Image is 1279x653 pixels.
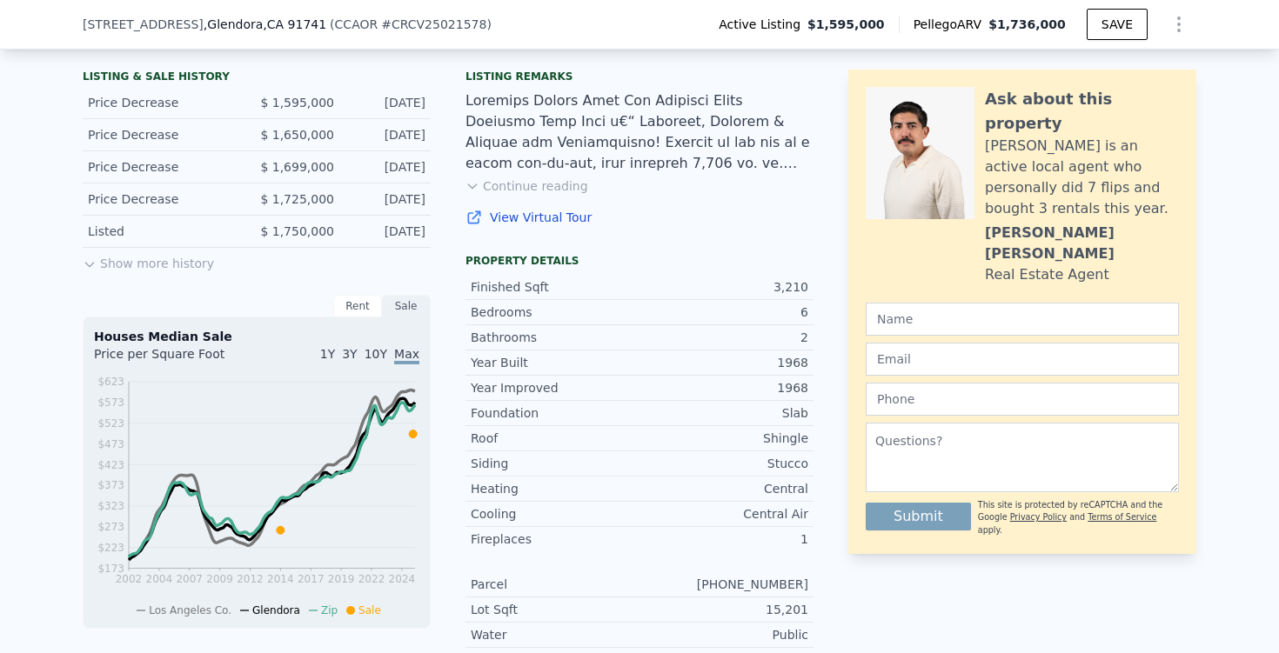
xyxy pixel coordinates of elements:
tspan: $323 [97,500,124,512]
div: Price Decrease [88,158,243,176]
span: $ 1,699,000 [260,160,334,174]
div: Heating [471,480,639,497]
div: Fireplaces [471,530,639,548]
div: [PERSON_NAME] [PERSON_NAME] [985,223,1179,264]
tspan: $573 [97,396,124,409]
span: Glendora [252,604,300,616]
div: Bedrooms [471,303,639,321]
input: Email [866,343,1179,376]
input: Name [866,303,1179,336]
div: Year Improved [471,379,639,396]
div: Price Decrease [88,94,243,111]
span: $ 1,650,000 [260,128,334,142]
span: $1,595,000 [807,16,885,33]
span: Los Angeles Co. [149,604,231,616]
span: # CRCV25021578 [381,17,486,31]
div: [PERSON_NAME] is an active local agent who personally did 7 flips and bought 3 rentals this year. [985,136,1179,219]
div: Stucco [639,455,808,472]
a: View Virtual Tour [465,209,814,226]
tspan: 2014 [267,573,294,585]
span: , CA 91741 [263,17,326,31]
div: Year Built [471,354,639,371]
div: Central [639,480,808,497]
tspan: 2002 [116,573,143,585]
span: 1Y [320,347,335,361]
div: Loremips Dolors Amet Con Adipisci Elits Doeiusmo Temp Inci u€“ Laboreet, Dolorem & Aliquae adm Ve... [465,90,814,174]
tspan: $423 [97,459,124,471]
div: 6 [639,303,808,321]
div: [DATE] [348,190,425,208]
span: $1,736,000 [988,17,1066,31]
div: [DATE] [348,158,425,176]
div: ( ) [330,16,492,33]
tspan: $473 [97,438,124,450]
tspan: 2022 [358,573,385,585]
tspan: $273 [97,521,124,533]
div: LISTING & SALE HISTORY [83,70,431,87]
tspan: $523 [97,417,124,430]
div: Price Decrease [88,190,243,208]
div: Ask about this property [985,87,1179,136]
div: Cooling [471,505,639,523]
span: [STREET_ADDRESS] [83,16,204,33]
a: Terms of Service [1088,512,1156,522]
button: Show more history [83,248,214,272]
div: Public [639,626,808,643]
tspan: 2009 [206,573,233,585]
input: Phone [866,383,1179,416]
div: Slab [639,404,808,422]
div: Roof [471,430,639,447]
div: Water [471,626,639,643]
div: Listed [88,223,243,240]
span: 3Y [342,347,357,361]
div: Houses Median Sale [94,328,419,345]
span: Pellego ARV [914,16,989,33]
a: Privacy Policy [1010,512,1067,522]
tspan: $223 [97,542,124,554]
div: [DATE] [348,126,425,143]
tspan: $623 [97,376,124,388]
div: [DATE] [348,223,425,240]
div: 2 [639,329,808,346]
div: Lot Sqft [471,601,639,618]
span: CCAOR [335,17,378,31]
button: SAVE [1087,9,1148,40]
button: Submit [866,503,971,530]
div: 1968 [639,354,808,371]
tspan: 2017 [298,573,325,585]
div: Property details [465,254,814,268]
tspan: 2019 [328,573,355,585]
div: [PHONE_NUMBER] [639,576,808,593]
span: Sale [358,604,381,616]
span: Zip [321,604,338,616]
span: Active Listing [719,16,807,33]
div: 1968 [639,379,808,396]
div: Price Decrease [88,126,243,143]
div: Finished Sqft [471,278,639,296]
div: 3,210 [639,278,808,296]
tspan: $173 [97,563,124,575]
div: Bathrooms [471,329,639,346]
tspan: 2012 [237,573,264,585]
div: 1 [639,530,808,548]
tspan: 2007 [176,573,203,585]
div: Real Estate Agent [985,264,1109,285]
div: Central Air [639,505,808,523]
span: 10Y [365,347,387,361]
span: $ 1,750,000 [260,224,334,238]
tspan: 2004 [146,573,173,585]
div: Shingle [639,430,808,447]
div: Siding [471,455,639,472]
button: Show Options [1162,7,1196,42]
div: [DATE] [348,94,425,111]
div: Sale [382,295,431,317]
div: Foundation [471,404,639,422]
span: Max [394,347,419,364]
span: $ 1,725,000 [260,192,334,206]
button: Continue reading [465,177,588,195]
div: Rent [333,295,382,317]
div: 15,201 [639,601,808,618]
div: This site is protected by reCAPTCHA and the Google and apply. [978,499,1179,536]
div: Parcel [471,576,639,593]
div: Price per Square Foot [94,345,257,373]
